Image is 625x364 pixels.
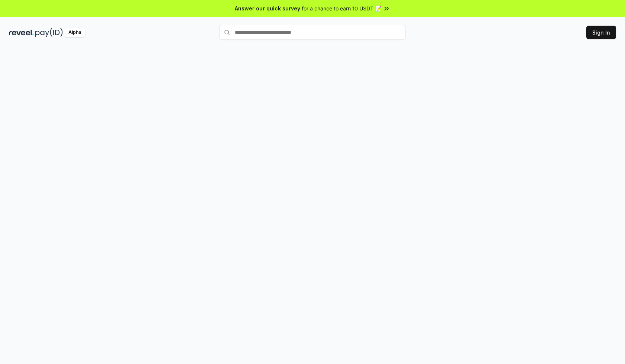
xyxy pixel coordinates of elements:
[35,28,63,37] img: pay_id
[9,28,34,37] img: reveel_dark
[302,4,381,12] span: for a chance to earn 10 USDT 📝
[235,4,300,12] span: Answer our quick survey
[64,28,85,37] div: Alpha
[586,26,616,39] button: Sign In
